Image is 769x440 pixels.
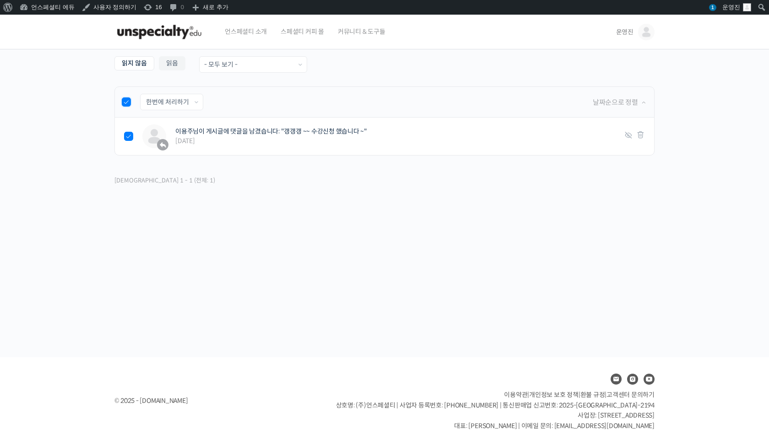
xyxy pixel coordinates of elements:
div: © 2025 - [DOMAIN_NAME] [114,395,313,407]
a: 개인정보 보호 정책 [529,391,579,399]
a: 읽지 않음 [114,56,154,70]
a: 설정 [118,290,176,313]
a: 홈 [3,290,60,313]
a: 커뮤니티 & 도구들 [333,15,390,49]
div: | [619,130,645,143]
p: | | | 상호명: (주)언스페셜티 | 사업자 등록번호: [PHONE_NUMBER] | 통신판매업 신고번호: 2025-[GEOGRAPHIC_DATA]-2194 사업장: [ST... [336,390,655,431]
span: 1 [709,4,716,11]
a: Oldest First [640,96,647,108]
a: 운영진 [616,15,655,49]
a: 환불 규정 [580,391,605,399]
span: 설정 [141,304,152,311]
div: 날짜순으로 정렬 [593,96,647,108]
img: 프로필 사진 [142,124,166,148]
span: 대화 [84,304,95,311]
span: [DATE] [175,137,619,145]
a: 스페셜티 커피 몰 [276,15,329,49]
a: 읽음 [159,56,185,70]
p: [DEMOGRAPHIC_DATA] 1 - 1 (전체: 1) [114,174,215,187]
a: 이용주님이 게시글에 댓글을 남겼습니다: "갱갱갱 ~~ 수강신청 했습니다 ~" [175,127,367,135]
span: 고객센터 문의하기 [607,391,655,399]
span: 홈 [29,304,34,311]
span: 커뮤니티 & 도구들 [338,14,385,49]
a: 언스페셜티 소개 [220,15,271,49]
span: 스페셜티 커피 몰 [281,14,324,49]
span: 언스페셜티 소개 [225,14,267,49]
span: 운영진 [616,28,634,36]
nav: Sub Menu [114,56,185,73]
a: 이용약관 [504,391,527,399]
a: 대화 [60,290,118,313]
